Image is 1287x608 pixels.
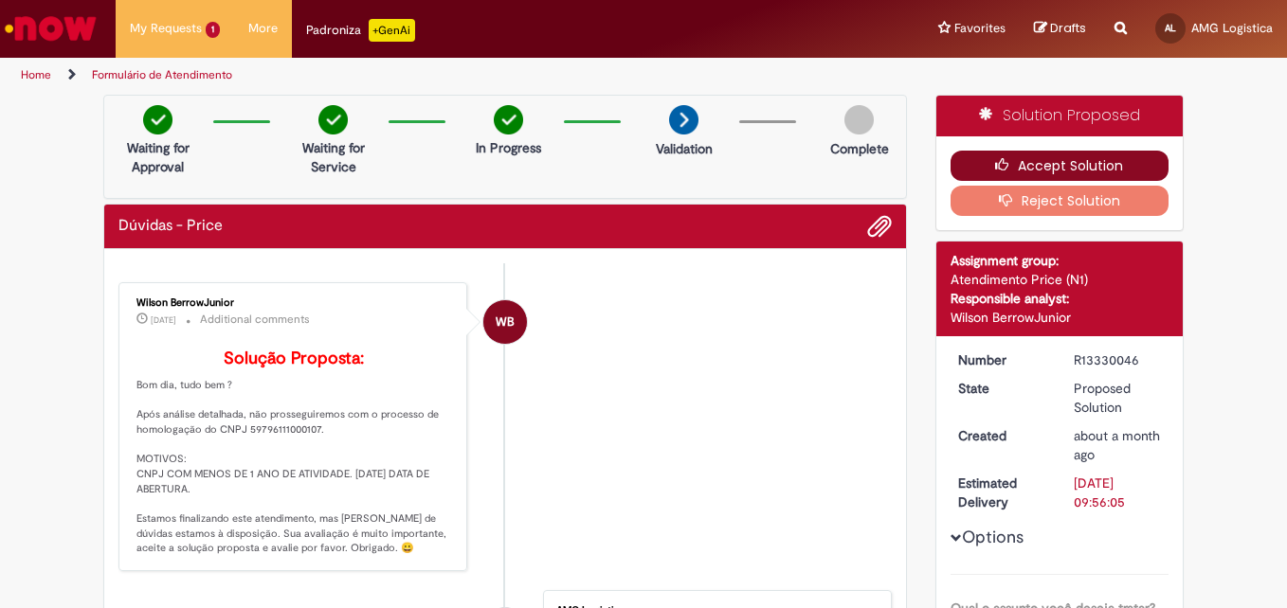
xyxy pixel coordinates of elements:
span: My Requests [130,19,202,38]
div: Responsible analyst: [951,289,1169,308]
dt: State [944,379,1060,398]
div: Padroniza [306,19,415,42]
div: Wilson BerrowJunior [951,308,1169,327]
p: +GenAi [369,19,415,42]
div: Assignment group: [951,251,1169,270]
img: ServiceNow [2,9,100,47]
p: Waiting for Approval [112,138,204,176]
dt: Estimated Delivery [944,474,1060,511]
button: Add attachments [867,214,892,239]
span: AL [1165,22,1176,34]
button: Accept Solution [951,151,1169,181]
div: Atendimento Price (N1) [951,270,1169,289]
span: WB [496,299,515,345]
time: 26/08/2025 09:01:32 [151,314,176,326]
div: Wilson BerrowJunior [483,300,527,344]
div: Solution Proposed [936,96,1184,136]
div: [DATE] 09:56:05 [1074,474,1162,511]
a: Home [21,67,51,82]
a: Drafts [1034,20,1086,38]
span: Drafts [1050,19,1086,37]
span: Favorites [954,19,1006,38]
img: arrow-next.png [669,105,698,134]
div: Wilson BerrowJunior [136,297,452,309]
p: Waiting for Service [287,138,379,176]
span: More [248,19,278,38]
span: AMG Logistica [1191,20,1273,36]
p: Validation [656,139,713,158]
p: Complete [830,139,889,158]
p: In Progress [476,138,541,157]
h2: Dúvidas - Price Ticket history [118,218,223,235]
ul: Page breadcrumbs [14,58,843,93]
img: check-circle-green.png [494,105,523,134]
a: Formulário de Atendimento [92,67,232,82]
span: [DATE] [151,314,176,326]
img: check-circle-green.png [318,105,348,134]
time: 28/07/2025 15:56:01 [1074,427,1160,463]
dt: Created [944,426,1060,445]
img: check-circle-green.png [143,105,172,134]
div: 28/07/2025 15:56:01 [1074,426,1162,464]
span: 1 [206,22,220,38]
img: img-circle-grey.png [844,105,874,134]
div: R13330046 [1074,350,1162,369]
button: Reject Solution [951,186,1169,216]
dt: Number [944,350,1060,369]
p: Bom dia, tudo bem ? Após análise detalhada, não prosseguiremos com o processo de homologação do C... [136,349,452,556]
small: Additional comments [200,312,310,328]
b: Solução Proposta: [224,348,364,369]
div: Proposed Solution [1074,379,1162,417]
span: about a month ago [1074,427,1160,463]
